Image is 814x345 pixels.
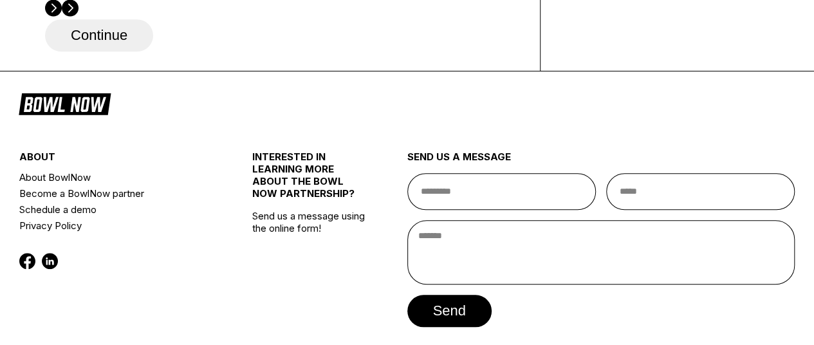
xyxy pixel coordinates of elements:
[45,19,153,51] button: Continue
[19,151,213,169] div: about
[19,185,213,201] a: Become a BowlNow partner
[19,169,213,185] a: About BowlNow
[19,201,213,218] a: Schedule a demo
[407,295,492,327] button: send
[19,218,213,234] a: Privacy Policy
[252,151,369,210] div: INTERESTED IN LEARNING MORE ABOUT THE BOWL NOW PARTNERSHIP?
[407,151,795,173] div: send us a message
